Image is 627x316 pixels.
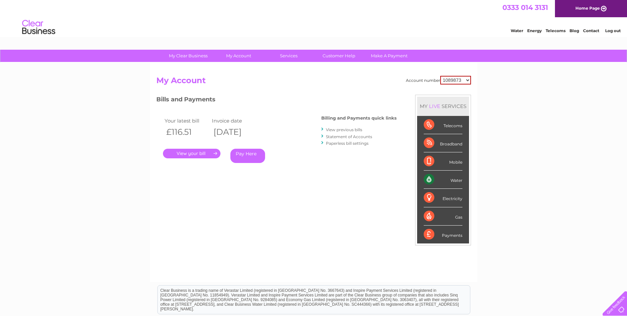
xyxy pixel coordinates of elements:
[428,103,442,109] div: LIVE
[230,149,265,163] a: Pay Here
[163,149,220,158] a: .
[527,28,542,33] a: Energy
[424,116,462,134] div: Telecoms
[569,28,579,33] a: Blog
[424,134,462,152] div: Broadband
[261,50,316,62] a: Services
[424,189,462,207] div: Electricity
[424,152,462,171] div: Mobile
[321,116,397,121] h4: Billing and Payments quick links
[156,95,397,106] h3: Bills and Payments
[417,97,469,116] div: MY SERVICES
[546,28,566,33] a: Telecoms
[424,171,462,189] div: Water
[362,50,416,62] a: Make A Payment
[511,28,523,33] a: Water
[312,50,366,62] a: Customer Help
[424,207,462,226] div: Gas
[210,116,258,125] td: Invoice date
[156,76,471,88] h2: My Account
[326,141,369,146] a: Paperless bill settings
[211,50,266,62] a: My Account
[326,127,362,132] a: View previous bills
[326,134,372,139] a: Statement of Accounts
[605,28,621,33] a: Log out
[502,3,548,12] a: 0333 014 3131
[161,50,216,62] a: My Clear Business
[406,76,471,84] div: Account number
[210,125,258,139] th: [DATE]
[158,4,470,32] div: Clear Business is a trading name of Verastar Limited (registered in [GEOGRAPHIC_DATA] No. 3667643...
[424,226,462,243] div: Payments
[583,28,599,33] a: Contact
[22,17,56,37] img: logo.png
[163,125,211,139] th: £116.51
[163,116,211,125] td: Your latest bill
